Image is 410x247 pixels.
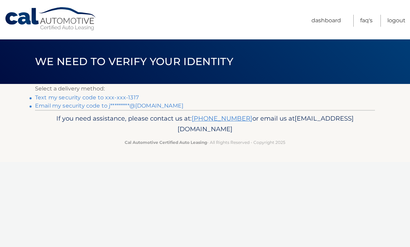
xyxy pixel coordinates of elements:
p: - All Rights Reserved - Copyright 2025 [39,139,371,146]
p: If you need assistance, please contact us at: or email us at [39,113,371,135]
a: Text my security code to xxx-xxx-1317 [35,94,139,101]
span: We need to verify your identity [35,55,233,68]
a: [PHONE_NUMBER] [192,114,252,122]
a: Dashboard [311,15,341,27]
p: Select a delivery method: [35,84,375,94]
a: Logout [387,15,406,27]
a: Email my security code to j*********@[DOMAIN_NAME] [35,102,183,109]
a: Cal Automotive [4,7,97,31]
a: FAQ's [360,15,373,27]
strong: Cal Automotive Certified Auto Leasing [125,140,207,145]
